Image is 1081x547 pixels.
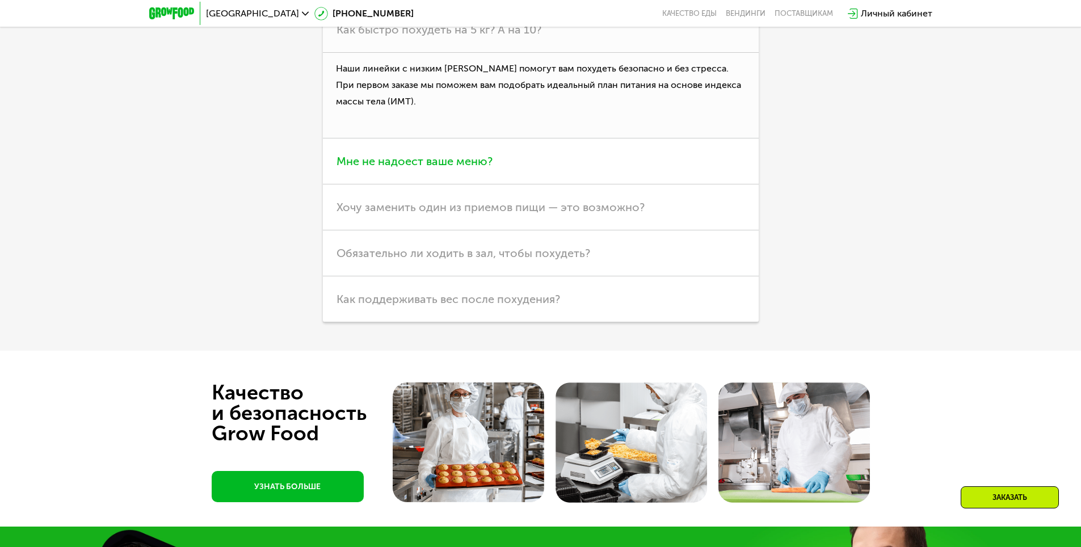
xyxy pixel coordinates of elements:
div: поставщикам [775,9,833,18]
p: Наши линейки с низким [PERSON_NAME] помогут вам похудеть безопасно и без стресса. При первом зака... [323,53,759,138]
div: Заказать [961,486,1059,508]
div: Личный кабинет [861,7,932,20]
a: УЗНАТЬ БОЛЬШЕ [212,471,364,502]
span: Как поддерживать вес после похудения? [337,292,560,306]
a: Вендинги [726,9,765,18]
div: Качество и безопасность Grow Food [212,382,409,444]
a: [PHONE_NUMBER] [314,7,414,20]
span: Как быстро похудеть на 5 кг? А на 10? [337,23,541,36]
span: Мне не надоест ваше меню? [337,154,493,168]
span: Хочу заменить один из приемов пищи — это возможно? [337,200,645,214]
span: Обязательно ли ходить в зал, чтобы похудеть? [337,246,590,260]
a: Качество еды [662,9,717,18]
span: [GEOGRAPHIC_DATA] [206,9,299,18]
